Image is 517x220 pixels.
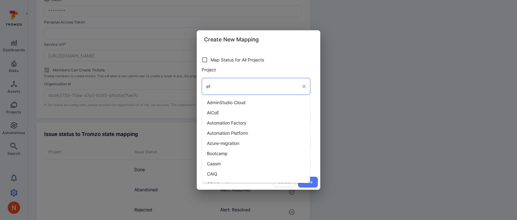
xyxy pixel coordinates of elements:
span: Azure-migration [207,140,239,146]
span: Bootcamp [207,150,228,157]
input: Type to search for a Issueprojects [205,81,298,92]
span: CAIQ [207,171,217,177]
label: Issue Status [202,98,310,104]
label: Vulnerability State [202,151,310,158]
span: Caasm [207,160,221,167]
span: CC Migration [207,181,233,187]
div: Map Status for All Projects [211,57,264,63]
span: Automation Factory [207,120,246,126]
label: Project [202,66,310,73]
label: Alert State [202,129,310,136]
button: Clear [300,82,308,91]
span: AICoE [207,109,219,116]
span: Automation Platform [207,130,248,136]
span: AdminStudio Cloud [207,99,246,106]
h2: Create New Mapping [197,30,320,49]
